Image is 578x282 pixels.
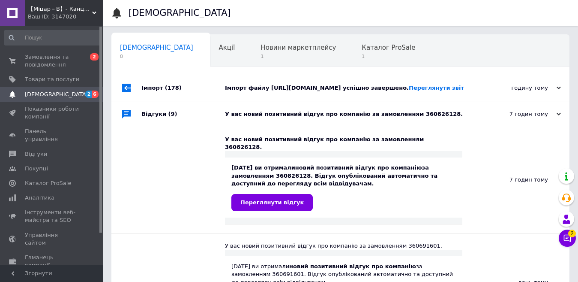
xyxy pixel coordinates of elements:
button: Чат з покупцем2 [559,230,576,247]
b: новий позитивний відгук про компанію [295,164,422,171]
span: Відгуки [25,150,47,158]
span: Новини маркетплейсу [261,44,336,52]
div: Імпорт файлу [URL][DOMAIN_NAME] успішно завершено. [225,84,475,92]
span: 8 [120,53,193,60]
a: Переглянути звіт [409,85,464,91]
span: 2 [568,230,576,237]
span: 【 Міцар－В】- Канцтовари від виробника [28,5,92,13]
span: [DEMOGRAPHIC_DATA] [25,91,88,98]
div: 7 годин тому [462,127,569,233]
span: 1 [261,53,336,60]
div: [DATE] ви отримали за замовленням 360826128. Відгук опублікований автоматично та доступний до пер... [231,164,456,211]
input: Пошук [4,30,101,45]
span: Переглянути відгук [240,199,304,206]
div: Відгуки [141,101,225,127]
span: Замовлення та повідомлення [25,53,79,69]
span: Каталог ProSale [25,179,71,187]
div: У вас новий позитивний відгук про компанію за замовленням 360826128. [225,136,462,151]
div: У вас новий позитивний відгук про компанію за замовленням 360691601. [225,242,462,250]
b: новий позитивний відгук про компанію [289,263,416,270]
span: Акції [219,44,235,52]
span: Показники роботи компанії [25,105,79,121]
div: 7 годин тому [475,110,561,118]
span: Інструменти веб-майстра та SEO [25,209,79,224]
span: Товари та послуги [25,76,79,83]
span: Управління сайтом [25,231,79,247]
span: (178) [165,85,182,91]
span: 2 [85,91,92,98]
div: У вас новий позитивний відгук про компанію за замовленням 360826128. [225,110,475,118]
a: Переглянути відгук [231,194,313,211]
span: Панель управління [25,127,79,143]
div: Імпорт [141,75,225,101]
h1: [DEMOGRAPHIC_DATA] [129,8,231,18]
span: Аналітика [25,194,54,202]
span: [DEMOGRAPHIC_DATA] [120,44,193,52]
span: Покупці [25,165,48,173]
span: (9) [168,111,177,117]
span: Каталог ProSale [362,44,415,52]
span: 1 [362,53,415,60]
div: Ваш ID: 3147020 [28,13,103,21]
span: Гаманець компанії [25,254,79,269]
div: годину тому [475,84,561,92]
span: 6 [92,91,99,98]
span: 2 [90,53,99,61]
